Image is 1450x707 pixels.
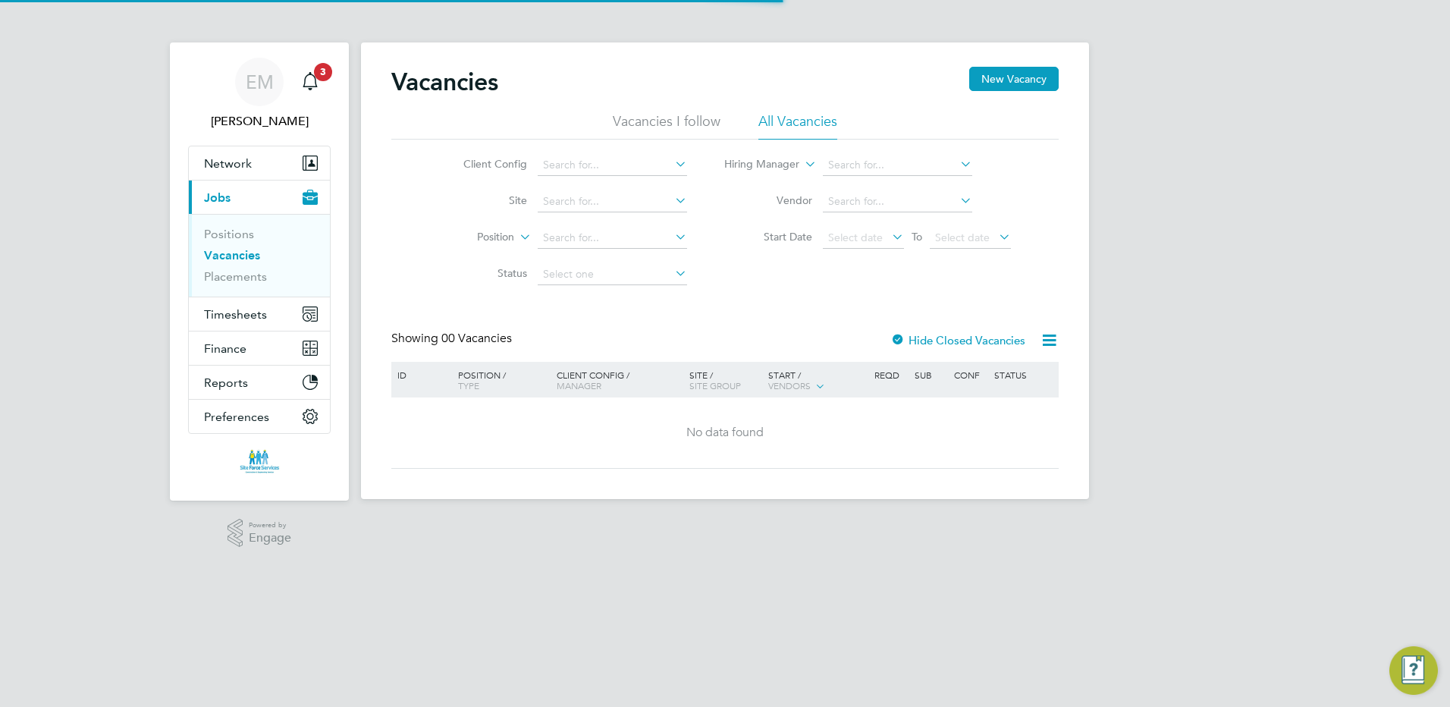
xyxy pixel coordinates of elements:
div: Reqd [871,362,910,388]
div: Status [990,362,1056,388]
a: Powered byEngage [228,519,292,548]
span: EM [246,72,274,92]
span: 00 Vacancies [441,331,512,346]
div: Showing [391,331,515,347]
a: EM[PERSON_NAME] [188,58,331,130]
span: Engage [249,532,291,545]
span: Network [204,156,252,171]
a: 3 [295,58,325,106]
input: Search for... [823,155,972,176]
label: Hiring Manager [712,157,799,172]
span: Manager [557,379,601,391]
li: All Vacancies [758,112,837,140]
div: Sub [911,362,950,388]
a: Placements [204,269,267,284]
label: Status [440,266,527,280]
li: Vacancies I follow [613,112,720,140]
a: Positions [204,227,254,241]
label: Site [440,193,527,207]
input: Search for... [538,191,687,212]
span: Powered by [249,519,291,532]
span: Finance [204,341,246,356]
span: Vendors [768,379,811,391]
label: Start Date [725,230,812,244]
button: Finance [189,332,330,365]
span: Site Group [689,379,741,391]
label: Position [427,230,514,245]
input: Select one [538,264,687,285]
label: Hide Closed Vacancies [890,333,1025,347]
button: Network [189,146,330,180]
div: Start / [764,362,871,400]
div: Position / [447,362,553,398]
span: Type [458,379,479,391]
span: Eliza McCallum [188,112,331,130]
span: Select date [828,231,883,244]
div: Site / [686,362,765,398]
button: Reports [189,366,330,399]
div: ID [394,362,447,388]
nav: Main navigation [170,42,349,501]
input: Search for... [538,228,687,249]
span: Timesheets [204,307,267,322]
label: Vendor [725,193,812,207]
div: Conf [950,362,990,388]
a: Go to home page [188,449,331,473]
span: Jobs [204,190,231,205]
button: New Vacancy [969,67,1059,91]
button: Preferences [189,400,330,433]
div: No data found [394,425,1056,441]
span: Preferences [204,410,269,424]
h2: Vacancies [391,67,498,97]
span: Select date [935,231,990,244]
button: Timesheets [189,297,330,331]
div: Jobs [189,214,330,297]
input: Search for... [823,191,972,212]
label: Client Config [440,157,527,171]
div: Client Config / [553,362,686,398]
button: Jobs [189,181,330,214]
span: To [907,227,927,247]
input: Search for... [538,155,687,176]
span: Reports [204,375,248,390]
a: Vacancies [204,248,260,262]
button: Engage Resource Center [1389,646,1438,695]
span: 3 [314,63,332,81]
img: siteforceservices-logo-retina.png [238,449,281,473]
